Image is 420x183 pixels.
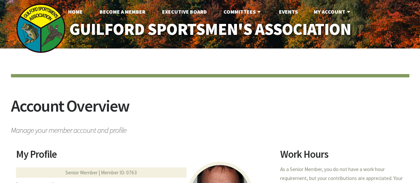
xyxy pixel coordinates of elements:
h2: My Profile [16,149,272,164]
span: Manage your member account and profile [11,123,409,134]
a: Committees [218,5,268,18]
a: Become A Member [94,5,151,18]
a: Events [274,5,303,18]
a: Guilford Sportsmen's Association [55,15,365,44]
a: Executive Board [157,5,212,18]
a: Home [63,5,88,18]
img: logo_sm.png [16,3,66,53]
a: My Account [308,5,357,18]
div: Senior Member | Member ID: 0763 [16,167,187,178]
h2: Work Hours [280,149,404,164]
h2: Account Overview [11,98,409,123]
